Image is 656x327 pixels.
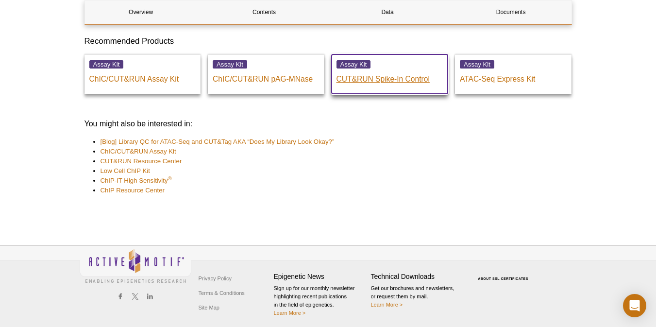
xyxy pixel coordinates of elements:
a: Contents [208,0,320,24]
table: Click to Verify - This site chose Symantec SSL for secure e-commerce and confidential communicati... [468,263,541,284]
div: Open Intercom Messenger [623,294,646,317]
a: CUT&RUN Resource Center [101,156,182,166]
span: Assay Kit [89,60,124,69]
p: Get our brochures and newsletters, or request them by mail. [371,284,463,309]
h3: You might also be interested in: [84,118,572,130]
a: [Blog] Library QC for ATAC-Seq and CUT&Tag AKA “Does My Library Look Okay?” [101,137,335,147]
a: Overview [85,0,197,24]
p: CUT&RUN Spike-In Control [336,69,443,84]
a: Learn More > [274,310,306,316]
a: Assay Kit ATAC-Seq Express Kit [455,54,572,94]
span: Assay Kit [336,60,371,69]
a: Learn More > [371,302,403,308]
h4: Technical Downloads [371,273,463,281]
a: Documents [455,0,567,24]
a: Assay Kit ChIC/CUT&RUN Assay Kit [84,54,201,94]
a: ChIP-IT High Sensitivity® [101,176,172,186]
sup: ® [168,175,172,181]
a: ABOUT SSL CERTIFICATES [478,277,528,280]
img: Active Motif, [80,246,191,285]
a: Data [332,0,444,24]
h3: Recommended Products [84,35,572,47]
a: Assay Kit ChIC/CUT&RUN pAG-MNase [208,54,324,94]
a: ChIC/CUT&RUN Assay Kit [101,147,176,156]
h4: Epigenetic News [274,273,366,281]
p: Sign up for our monthly newsletter highlighting recent publications in the field of epigenetics. [274,284,366,317]
a: Terms & Conditions [196,286,247,300]
p: ATAC-Seq Express Kit [460,69,567,84]
a: Privacy Policy [196,271,234,286]
a: Low Cell ChIP Kit [101,166,150,176]
p: ChIC/CUT&RUN pAG-MNase [213,69,320,84]
a: Assay Kit CUT&RUN Spike-In Control [332,54,448,94]
a: ChIP Resource Center [101,186,165,195]
a: Site Map [196,300,222,315]
span: Assay Kit [213,60,247,69]
p: ChIC/CUT&RUN Assay Kit [89,69,196,84]
span: Assay Kit [460,60,494,69]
